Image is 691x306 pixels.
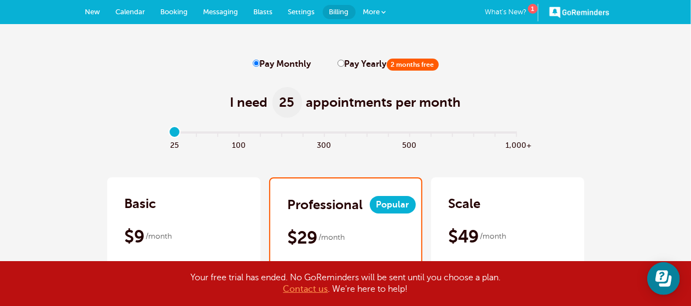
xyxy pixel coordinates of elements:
[306,94,461,111] span: appointments per month
[228,138,249,151] span: 100
[329,8,349,16] span: Billing
[272,87,302,118] span: 25
[85,8,101,16] span: New
[253,59,311,70] label: Pay Monthly
[387,59,439,71] span: 2 months free
[116,8,146,16] span: Calendar
[528,4,538,14] div: 1
[288,227,317,249] span: $29
[449,226,479,247] span: $49
[338,59,439,70] label: Pay Yearly
[288,8,315,16] span: Settings
[647,262,680,295] iframe: Resource center
[399,138,420,151] span: 500
[319,231,345,244] span: /month
[313,138,335,151] span: 300
[283,284,328,294] a: Contact us
[363,8,380,16] span: More
[72,272,619,295] div: Your free trial has ended. No GoReminders will be sent until you choose a plan. . We're here to h...
[449,195,481,212] h2: Scale
[323,5,356,19] a: Billing
[125,195,156,212] h2: Basic
[204,8,239,16] span: Messaging
[230,94,268,111] span: I need
[338,60,345,67] input: Pay Yearly2 months free
[254,8,273,16] span: Blasts
[480,230,507,243] span: /month
[125,226,144,247] span: $9
[146,230,172,243] span: /month
[161,8,188,16] span: Booking
[253,60,260,67] input: Pay Monthly
[164,138,185,151] span: 25
[485,4,538,21] a: What's New?
[370,196,416,213] span: Popular
[506,138,527,151] span: 1,000+
[288,196,363,213] h2: Professional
